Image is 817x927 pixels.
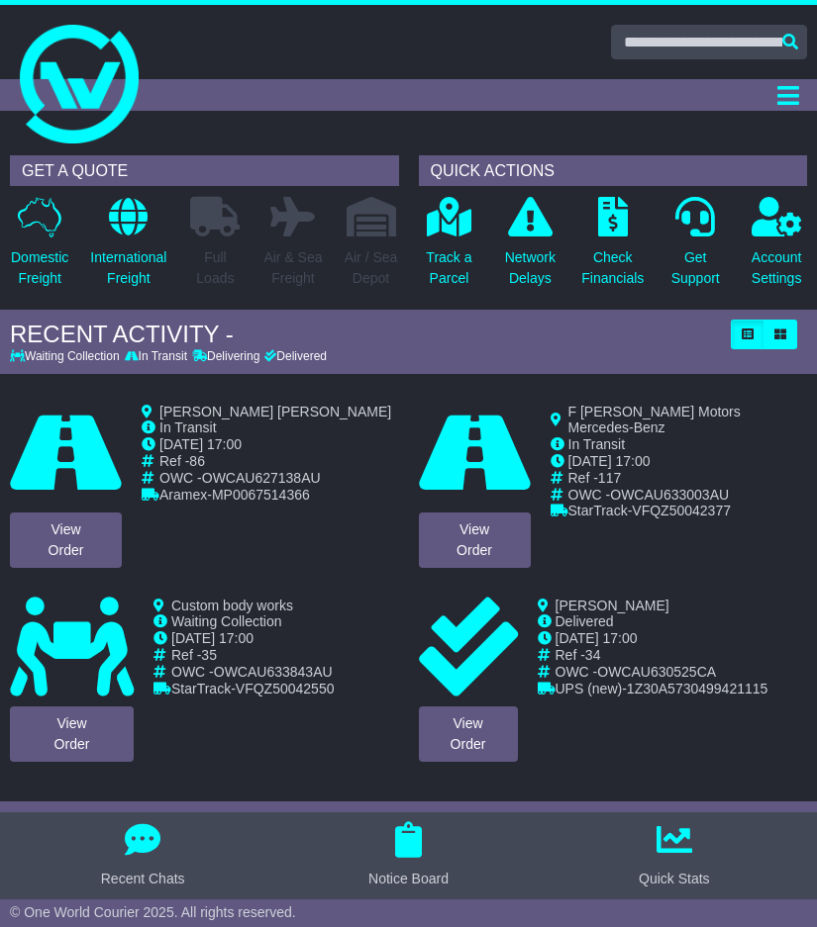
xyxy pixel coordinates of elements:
[10,811,807,840] div: FROM OUR SUPPORT
[671,247,720,289] p: Get Support
[598,470,621,486] span: 117
[10,904,296,920] span: © One World Courier 2025. All rights reserved.
[90,247,166,289] p: International Freight
[505,247,556,289] p: Network Delays
[202,470,321,486] span: OWCAU627138AU
[504,196,557,300] a: NetworkDelays
[627,681,767,696] span: 1Z30A5730499421115
[10,155,399,186] div: GET A QUOTE
[556,664,768,681] td: OWC -
[345,247,398,289] p: Air / Sea Depot
[610,487,729,503] span: OWCAU633003AU
[159,436,242,452] span: [DATE] 17:00
[568,436,626,452] span: In Transit
[171,613,282,629] span: Waiting Collection
[11,247,68,289] p: Domestic Freight
[171,664,334,681] td: OWC -
[10,349,122,363] div: Waiting Collection
[581,247,644,289] p: Check Financials
[201,647,217,663] span: 35
[171,630,254,646] span: [DATE] 17:00
[171,681,231,696] span: StarTrack
[568,404,741,436] span: F [PERSON_NAME] Motors Mercedes-Benz
[89,822,197,889] button: Recent Chats
[568,503,628,518] span: StarTrack
[10,706,134,762] a: ViewOrder
[597,664,716,680] span: OWCAU630525CA
[670,196,721,300] a: GetSupport
[425,196,472,300] a: Track aParcel
[580,196,645,300] a: CheckFinancials
[419,512,531,568] a: ViewOrder
[171,647,334,664] td: Ref -
[214,664,333,680] span: OWCAU633843AU
[159,487,391,504] td: -
[768,79,807,111] button: Toggle navigation
[632,503,731,518] span: VFQZ50042377
[556,681,623,696] span: UPS (new)
[556,647,768,664] td: Ref -
[556,613,614,629] span: Delivered
[585,647,601,663] span: 34
[171,598,293,613] span: Custom body works
[752,247,802,289] p: Account Settings
[236,681,335,696] span: VFQZ50042550
[568,453,651,469] span: [DATE] 17:00
[568,503,808,519] td: -
[627,822,722,889] button: Quick Stats
[419,155,808,186] div: QUICK ACTIONS
[189,453,205,469] span: 86
[189,349,261,363] div: Delivering
[357,822,460,889] button: Notice Board
[89,196,167,300] a: InternationalFreight
[419,706,518,762] a: ViewOrder
[751,196,803,300] a: AccountSettings
[263,247,322,289] p: Air & Sea Freight
[122,349,189,363] div: In Transit
[212,487,310,503] span: MP0067514366
[159,404,391,419] span: [PERSON_NAME] [PERSON_NAME]
[568,470,808,487] td: Ref -
[262,349,327,363] div: Delivered
[10,321,721,349] div: RECENT ACTIVITY -
[568,487,808,504] td: OWC -
[159,453,391,470] td: Ref -
[368,869,449,889] div: Notice Board
[556,598,669,613] span: [PERSON_NAME]
[556,630,638,646] span: [DATE] 17:00
[101,869,185,889] div: Recent Chats
[639,869,710,889] div: Quick Stats
[426,247,471,289] p: Track a Parcel
[10,512,122,568] a: ViewOrder
[159,487,207,503] span: Aramex
[159,419,217,435] span: In Transit
[190,247,240,289] p: Full Loads
[159,470,391,487] td: OWC -
[171,681,334,697] td: -
[10,196,69,300] a: DomesticFreight
[556,681,768,697] td: -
